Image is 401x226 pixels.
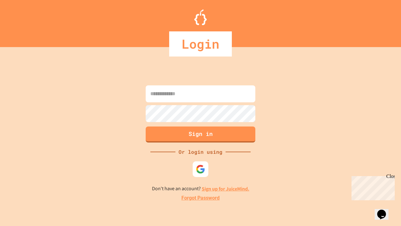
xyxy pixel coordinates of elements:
iframe: chat widget [349,174,395,200]
button: Sign in [146,126,255,143]
img: google-icon.svg [196,164,205,174]
img: Logo.svg [194,9,207,25]
div: Login [169,31,232,56]
p: Don't have an account? [152,185,249,193]
a: Forgot Password [181,194,220,202]
iframe: chat widget [375,201,395,220]
a: Sign up for JuiceMind. [202,186,249,192]
div: Chat with us now!Close [3,3,43,40]
div: Or login using [175,148,226,156]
